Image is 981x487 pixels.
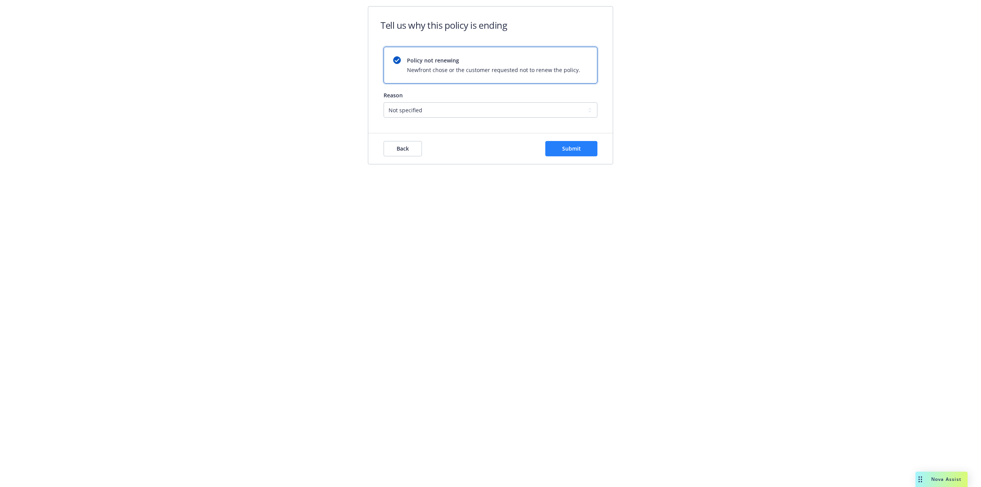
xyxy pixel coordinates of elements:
[915,472,968,487] button: Nova Assist
[545,141,597,156] button: Submit
[384,141,422,156] button: Back
[407,56,580,64] span: Policy not renewing
[381,19,507,31] h1: Tell us why this policy is ending
[562,145,581,152] span: Submit
[931,476,961,482] span: Nova Assist
[397,145,409,152] span: Back
[384,92,403,99] span: Reason
[915,472,925,487] div: Drag to move
[407,66,580,74] span: Newfront chose or the customer requested not to renew the policy.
